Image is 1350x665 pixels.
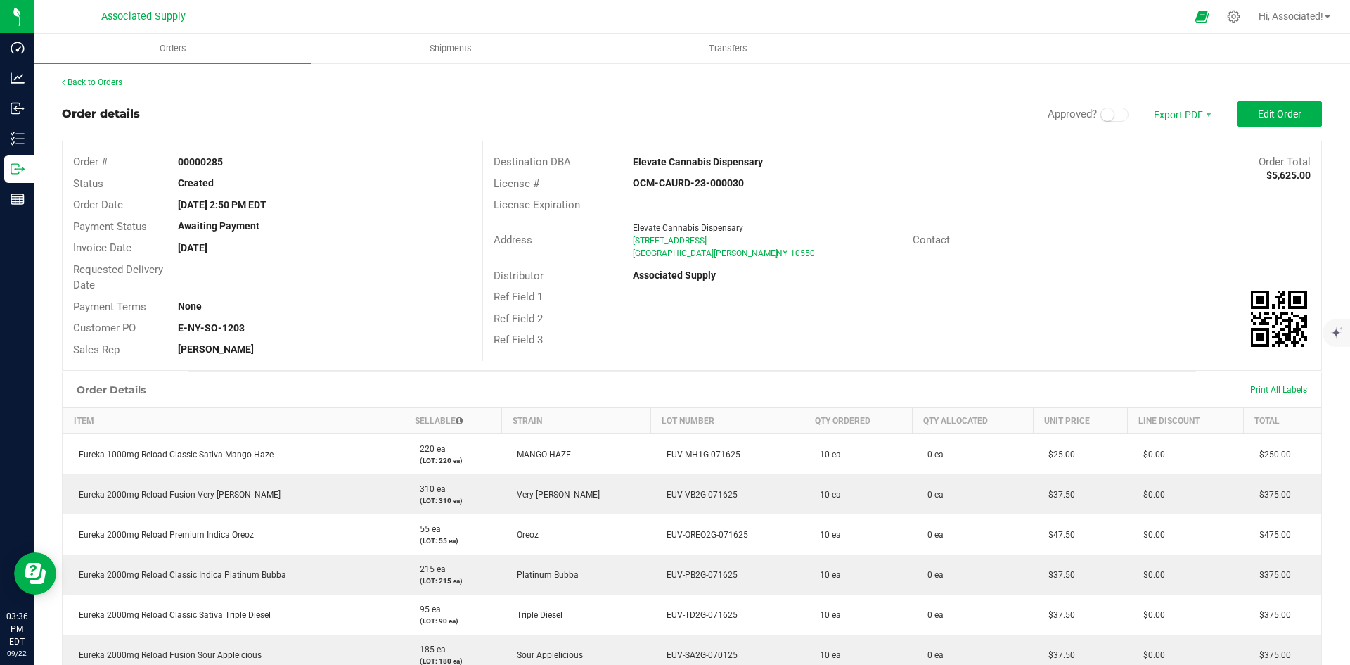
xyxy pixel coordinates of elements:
[1252,530,1291,540] span: $475.00
[73,300,146,313] span: Payment Terms
[73,220,147,233] span: Payment Status
[73,322,136,334] span: Customer PO
[73,263,163,292] span: Requested Delivery Date
[494,156,571,168] span: Destination DBA
[413,484,446,494] span: 310 ea
[63,408,404,434] th: Item
[413,524,441,534] span: 55 ea
[813,650,841,660] span: 10 ea
[920,490,944,500] span: 0 ea
[1251,291,1307,347] img: Scan me!
[1250,385,1307,395] span: Print All Labels
[14,552,56,595] iframe: Resource center
[660,530,748,540] span: EUV-OREO2G-071625
[1136,490,1165,500] span: $0.00
[790,248,815,258] span: 10550
[178,199,266,210] strong: [DATE] 2:50 PM EDT
[660,450,740,460] span: EUV-MH1G-071625
[776,248,787,258] span: NY
[1237,101,1322,127] button: Edit Order
[660,610,738,620] span: EUV-TD2G-071625
[510,490,600,500] span: Very [PERSON_NAME]
[1136,610,1165,620] span: $0.00
[72,450,274,460] span: Eureka 1000mg Reload Classic Sativa Mango Haze
[501,408,651,434] th: Strain
[1186,3,1218,30] span: Open Ecommerce Menu
[633,270,716,281] strong: Associated Supply
[178,242,207,253] strong: [DATE]
[11,192,25,206] inline-svg: Reports
[62,77,122,87] a: Back to Orders
[804,408,913,434] th: Qty Ordered
[1033,408,1127,434] th: Unit Price
[101,11,186,23] span: Associated Supply
[404,408,501,434] th: Sellable
[72,530,254,540] span: Eureka 2000mg Reload Premium Indica Oreoz
[413,576,493,586] p: (LOT: 215 ea)
[912,408,1033,434] th: Qty Allocated
[1252,610,1291,620] span: $375.00
[11,132,25,146] inline-svg: Inventory
[1258,108,1301,120] span: Edit Order
[1041,610,1075,620] span: $37.50
[1136,570,1165,580] span: $0.00
[178,322,245,334] strong: E-NY-SO-1203
[73,343,120,356] span: Sales Rep
[494,312,543,325] span: Ref Field 2
[1225,10,1242,23] div: Manage settings
[6,648,27,659] p: 09/22
[1139,101,1223,127] span: Export PDF
[813,570,841,580] span: 10 ea
[1136,530,1165,540] span: $0.00
[413,455,493,466] p: (LOT: 220 ea)
[1259,11,1323,22] span: Hi, Associated!
[1041,650,1075,660] span: $37.50
[72,490,281,500] span: Eureka 2000mg Reload Fusion Very [PERSON_NAME]
[813,530,841,540] span: 10 ea
[633,248,778,258] span: [GEOGRAPHIC_DATA][PERSON_NAME]
[494,198,580,211] span: License Expiration
[510,570,579,580] span: Platinum Bubba
[510,450,571,460] span: MANGO HAZE
[494,334,543,346] span: Ref Field 3
[660,650,738,660] span: EUV-SA2G-070125
[651,408,804,434] th: Lot Number
[141,42,205,55] span: Orders
[1041,530,1075,540] span: $47.50
[1041,490,1075,500] span: $37.50
[72,570,286,580] span: Eureka 2000mg Reload Classic Indica Platinum Bubba
[920,450,944,460] span: 0 ea
[494,291,543,303] span: Ref Field 1
[34,34,311,63] a: Orders
[178,220,259,232] strong: Awaiting Payment
[1259,156,1311,168] span: Order Total
[690,42,766,55] span: Transfers
[11,41,25,55] inline-svg: Dashboard
[920,610,944,620] span: 0 ea
[178,300,202,312] strong: None
[178,156,223,167] strong: 00000285
[813,490,841,500] span: 10 ea
[11,71,25,85] inline-svg: Analytics
[1048,108,1097,120] span: Approved?
[813,610,841,620] span: 10 ea
[73,241,131,254] span: Invoice Date
[913,234,950,246] span: Contact
[633,177,744,189] strong: OCM-CAURD-23-000030
[494,234,532,246] span: Address
[633,156,763,167] strong: Elevate Cannabis Dispensary
[73,156,108,168] span: Order #
[633,236,707,246] span: [STREET_ADDRESS]
[1041,450,1075,460] span: $25.00
[1128,408,1244,434] th: Line Discount
[413,564,446,574] span: 215 ea
[775,248,776,258] span: ,
[178,177,214,189] strong: Created
[1252,450,1291,460] span: $250.00
[510,650,583,660] span: Sour Applelicious
[1244,408,1321,434] th: Total
[411,42,491,55] span: Shipments
[311,34,589,63] a: Shipments
[413,536,493,546] p: (LOT: 55 ea)
[73,198,123,211] span: Order Date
